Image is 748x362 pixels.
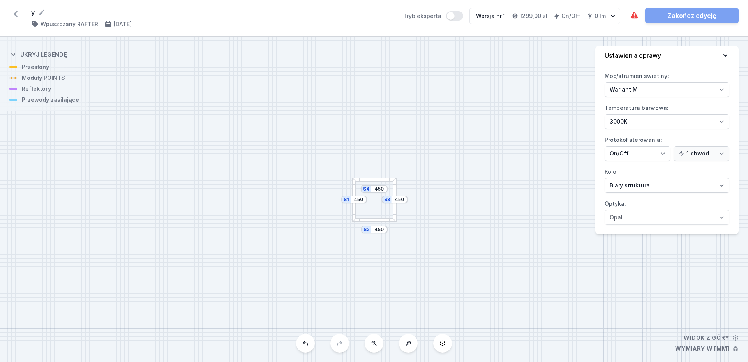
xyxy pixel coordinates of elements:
input: Wymiar [mm] [373,226,385,233]
h4: Ukryj legendę [20,51,67,58]
h4: On/Off [561,12,580,20]
select: Temperatura barwowa: [605,114,729,129]
h4: Ustawienia oprawy [605,51,661,60]
h4: [DATE] [114,20,132,28]
h4: 0 lm [595,12,606,20]
select: Protokół sterowania: [605,146,670,161]
button: Edytuj nazwę projektu [38,9,46,16]
label: Tryb eksperta [403,11,463,21]
button: Wersja nr 11299,00 złOn/Off0 lm [469,8,620,24]
div: Wersja nr 1 [476,12,506,20]
button: Ustawienia oprawy [595,46,739,65]
label: Protokół sterowania: [605,134,729,161]
label: Temperatura barwowa: [605,102,729,129]
input: Wymiar [mm] [393,196,406,203]
select: Protokół sterowania: [674,146,729,161]
label: Optyka: [605,198,729,225]
button: Tryb eksperta [446,11,463,21]
select: Kolor: [605,178,729,193]
h4: 1299,00 zł [520,12,547,20]
select: Optyka: [605,210,729,225]
select: Moc/strumień świetlny: [605,82,729,97]
button: Ukryj legendę [9,44,67,63]
h4: Wpuszczany RAFTER [41,20,98,28]
input: Wymiar [mm] [352,196,365,203]
label: Moc/strumień świetlny: [605,70,729,97]
form: y [31,8,394,17]
input: Wymiar [mm] [373,186,385,192]
label: Kolor: [605,166,729,193]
